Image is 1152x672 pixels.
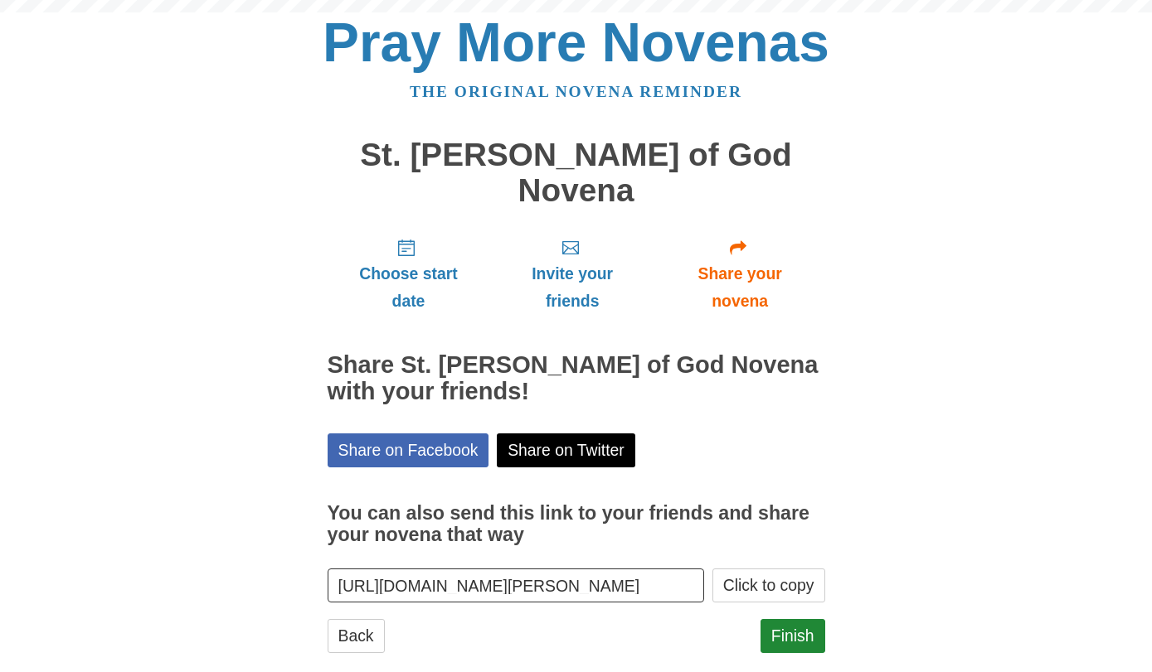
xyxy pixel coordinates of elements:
span: Choose start date [344,260,474,315]
h3: You can also send this link to your friends and share your novena that way [328,503,825,545]
span: Share your novena [672,260,809,315]
a: Choose start date [328,225,490,323]
a: Back [328,619,385,653]
h1: St. [PERSON_NAME] of God Novena [328,138,825,208]
a: Invite your friends [489,225,654,323]
a: Share on Twitter [497,433,635,467]
h2: Share St. [PERSON_NAME] of God Novena with your friends! [328,352,825,405]
a: The original novena reminder [410,83,742,100]
a: Share your novena [655,225,825,323]
span: Invite your friends [506,260,638,315]
a: Pray More Novenas [323,12,829,73]
button: Click to copy [712,568,825,602]
a: Finish [761,619,825,653]
a: Share on Facebook [328,433,489,467]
